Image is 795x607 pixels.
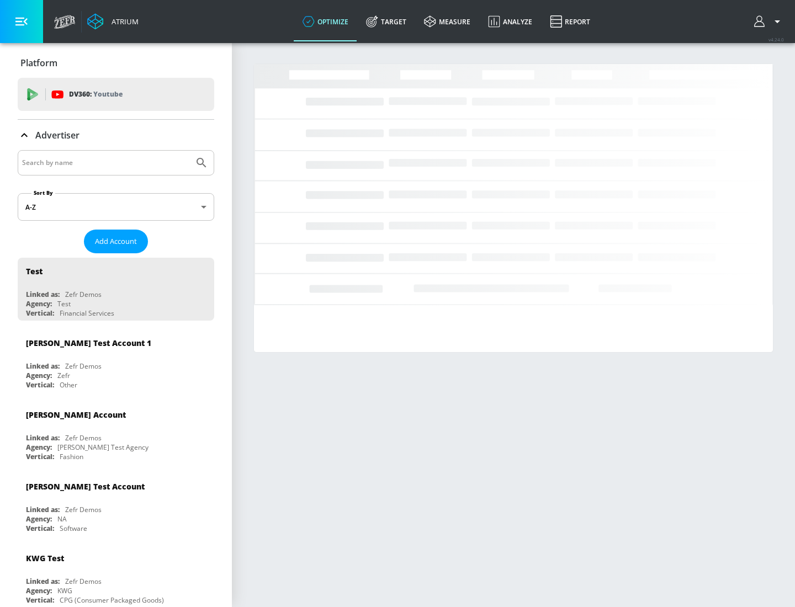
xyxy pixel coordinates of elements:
[60,380,77,390] div: Other
[95,235,137,248] span: Add Account
[541,2,599,41] a: Report
[18,329,214,392] div: [PERSON_NAME] Test Account 1Linked as:Zefr DemosAgency:ZefrVertical:Other
[69,88,123,100] p: DV360:
[18,120,214,151] div: Advertiser
[26,308,54,318] div: Vertical:
[18,47,214,78] div: Platform
[26,452,54,461] div: Vertical:
[26,481,145,492] div: [PERSON_NAME] Test Account
[26,266,43,276] div: Test
[26,361,60,371] div: Linked as:
[57,514,67,524] div: NA
[57,371,70,380] div: Zefr
[18,258,214,321] div: TestLinked as:Zefr DemosAgency:TestVertical:Financial Services
[26,595,54,605] div: Vertical:
[26,433,60,443] div: Linked as:
[65,290,102,299] div: Zefr Demos
[26,299,52,308] div: Agency:
[415,2,479,41] a: measure
[26,409,126,420] div: [PERSON_NAME] Account
[35,129,79,141] p: Advertiser
[18,78,214,111] div: DV360: Youtube
[60,524,87,533] div: Software
[18,193,214,221] div: A-Z
[107,17,139,26] div: Atrium
[20,57,57,69] p: Platform
[26,586,52,595] div: Agency:
[26,380,54,390] div: Vertical:
[31,189,55,196] label: Sort By
[26,514,52,524] div: Agency:
[26,553,64,563] div: KWG Test
[60,308,114,318] div: Financial Services
[87,13,139,30] a: Atrium
[57,586,72,595] div: KWG
[26,577,60,586] div: Linked as:
[57,299,71,308] div: Test
[26,290,60,299] div: Linked as:
[60,595,164,605] div: CPG (Consumer Packaged Goods)
[84,230,148,253] button: Add Account
[65,361,102,371] div: Zefr Demos
[65,505,102,514] div: Zefr Demos
[26,371,52,380] div: Agency:
[26,338,151,348] div: [PERSON_NAME] Test Account 1
[18,473,214,536] div: [PERSON_NAME] Test AccountLinked as:Zefr DemosAgency:NAVertical:Software
[18,401,214,464] div: [PERSON_NAME] AccountLinked as:Zefr DemosAgency:[PERSON_NAME] Test AgencyVertical:Fashion
[65,577,102,586] div: Zefr Demos
[22,156,189,170] input: Search by name
[357,2,415,41] a: Target
[65,433,102,443] div: Zefr Demos
[768,36,784,42] span: v 4.24.0
[26,505,60,514] div: Linked as:
[26,524,54,533] div: Vertical:
[26,443,52,452] div: Agency:
[57,443,149,452] div: [PERSON_NAME] Test Agency
[294,2,357,41] a: optimize
[60,452,83,461] div: Fashion
[93,88,123,100] p: Youtube
[479,2,541,41] a: Analyze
